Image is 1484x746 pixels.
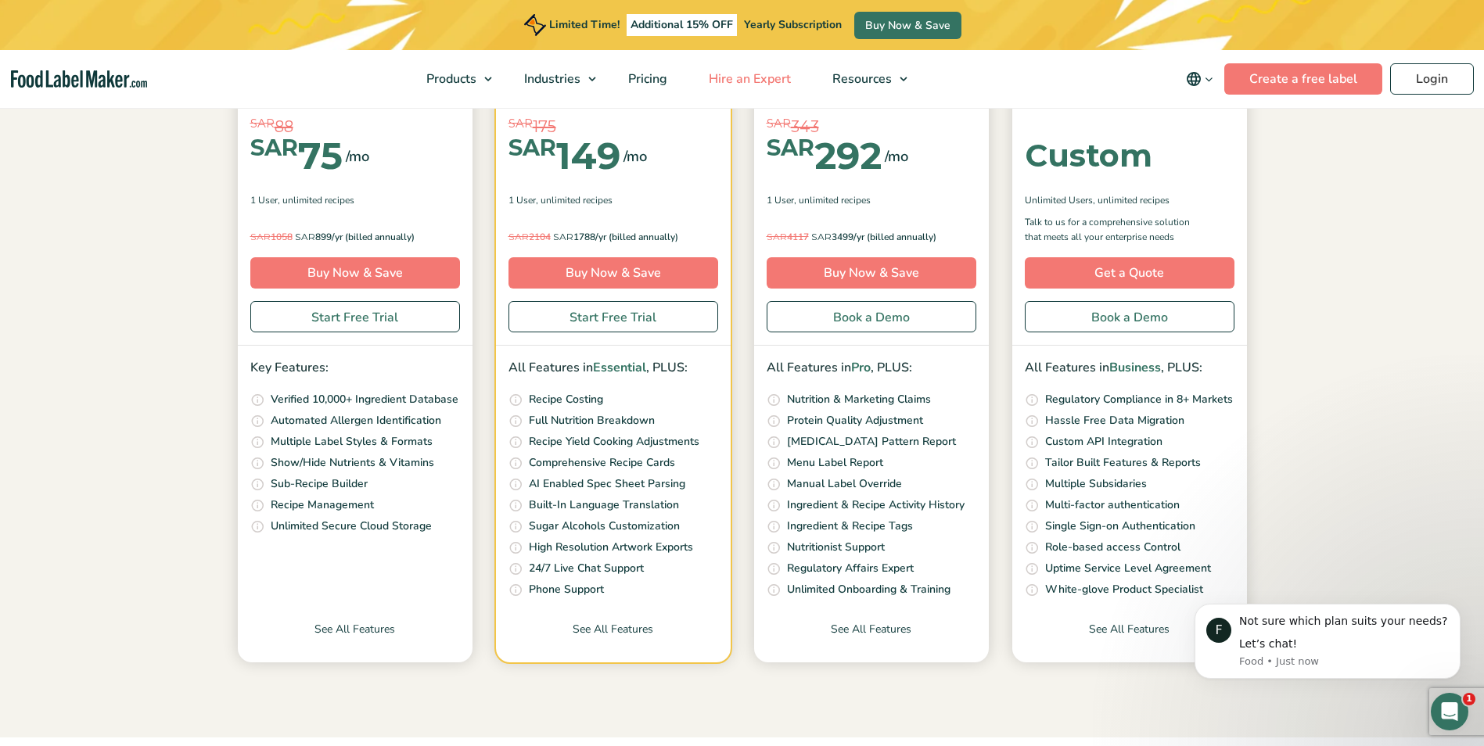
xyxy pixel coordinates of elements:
[767,231,809,243] del: 4117
[529,433,699,450] p: Recipe Yield Cooking Adjustments
[508,115,533,133] span: SAR
[688,50,808,108] a: Hire an Expert
[271,497,374,514] p: Recipe Management
[508,231,551,243] del: 2104
[529,454,675,472] p: Comprehensive Recipe Cards
[271,391,458,408] p: Verified 10,000+ Ingredient Database
[250,301,460,332] a: Start Free Trial
[533,115,556,138] span: 175
[787,560,914,577] p: Regulatory Affairs Expert
[744,17,842,32] span: Yearly Subscription
[508,301,718,332] a: Start Free Trial
[1045,475,1147,493] p: Multiple Subsidaries
[851,359,871,376] span: Pro
[1025,215,1205,245] p: Talk to us for a comprehensive solution that meets all your enterprise needs
[1171,580,1484,704] iframe: Intercom notifications message
[593,359,646,376] span: Essential
[1463,693,1475,705] span: 1
[549,17,620,32] span: Limited Time!
[1045,433,1162,450] p: Custom API Integration
[787,518,913,535] p: Ingredient & Recipe Tags
[278,193,354,207] span: , Unlimited Recipes
[250,229,460,245] p: 899/yr (billed annually)
[529,412,655,429] p: Full Nutrition Breakdown
[1390,63,1474,95] a: Login
[767,137,814,160] span: SAR
[250,137,343,174] div: 75
[508,137,556,160] span: SAR
[275,115,293,138] span: 88
[812,50,915,108] a: Resources
[627,14,737,36] span: Additional 15% OFF
[767,231,787,242] span: SAR
[238,621,473,662] a: See All Features
[787,433,956,450] p: [MEDICAL_DATA] Pattern Report
[1025,301,1234,332] a: Book a Demo
[553,231,573,242] span: SAR
[1431,693,1468,730] iframe: Intercom live chat
[1025,140,1152,171] div: Custom
[1045,412,1184,429] p: Hassle Free Data Migration
[704,70,792,88] span: Hire an Expert
[529,518,680,535] p: Sugar Alcohols Customization
[608,50,685,108] a: Pricing
[271,475,368,493] p: Sub-Recipe Builder
[529,475,685,493] p: AI Enabled Spec Sheet Parsing
[1025,358,1234,378] p: All Features in , PLUS:
[250,257,460,289] a: Buy Now & Save
[1045,539,1180,556] p: Role-based access Control
[1224,63,1382,95] a: Create a free label
[1045,497,1180,514] p: Multi-factor authentication
[1025,193,1093,207] span: Unlimited Users
[406,50,500,108] a: Products
[1045,518,1195,535] p: Single Sign-on Authentication
[828,70,893,88] span: Resources
[787,475,902,493] p: Manual Label Override
[811,231,832,242] span: SAR
[250,137,298,160] span: SAR
[529,497,679,514] p: Built-In Language Translation
[767,193,794,207] span: 1 User
[504,50,604,108] a: Industries
[1045,560,1211,577] p: Uptime Service Level Agreement
[508,358,718,378] p: All Features in , PLUS:
[767,257,976,289] a: Buy Now & Save
[295,231,315,242] span: SAR
[536,193,613,207] span: , Unlimited Recipes
[854,12,961,39] a: Buy Now & Save
[767,229,976,245] p: 3499/yr (billed annually)
[791,115,819,138] span: 343
[250,193,278,207] span: 1 User
[787,581,950,598] p: Unlimited Onboarding & Training
[767,137,882,174] div: 292
[787,539,885,556] p: Nutritionist Support
[529,581,604,598] p: Phone Support
[623,145,647,167] span: /mo
[529,560,644,577] p: 24/7 Live Chat Support
[529,539,693,556] p: High Resolution Artwork Exports
[508,137,620,174] div: 149
[767,358,976,378] p: All Features in , PLUS:
[623,70,669,88] span: Pricing
[250,231,271,242] span: SAR
[1025,257,1234,289] a: Get a Quote
[767,301,976,332] a: Book a Demo
[885,145,908,167] span: /mo
[271,412,441,429] p: Automated Allergen Identification
[271,433,433,450] p: Multiple Label Styles & Formats
[422,70,478,88] span: Products
[508,257,718,289] a: Buy Now & Save
[1045,581,1203,598] p: White-glove Product Specialist
[271,518,432,535] p: Unlimited Secure Cloud Storage
[787,391,931,408] p: Nutrition & Marketing Claims
[529,391,603,408] p: Recipe Costing
[1045,454,1201,472] p: Tailor Built Features & Reports
[767,115,791,133] span: SAR
[787,454,883,472] p: Menu Label Report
